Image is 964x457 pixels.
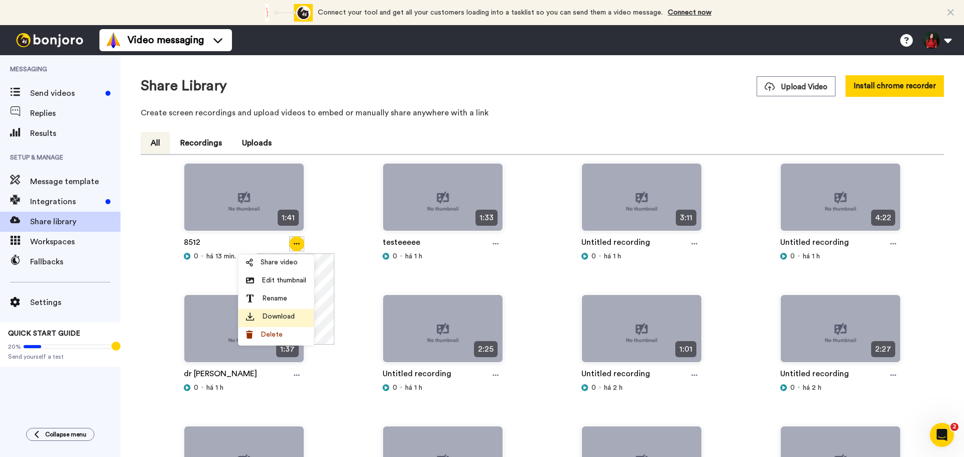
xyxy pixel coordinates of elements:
[30,127,120,139] span: Results
[30,196,101,208] span: Integrations
[790,383,795,393] span: 0
[475,210,498,226] span: 1:33
[262,293,287,303] span: Rename
[262,275,306,285] span: Edit thumbnail
[128,33,204,47] span: Video messaging
[141,78,227,94] h1: Share Library
[781,164,900,239] img: no-thumbnail.jpg
[871,210,895,226] span: 4:22
[194,383,198,393] span: 0
[184,236,200,251] a: 8512
[318,9,663,16] span: Connect your tool and get all your customers loading into a tasklist so you can send them a video...
[393,383,397,393] span: 0
[765,82,827,92] span: Upload Video
[591,383,596,393] span: 0
[930,423,954,447] iframe: Intercom live chat
[581,383,702,393] div: há 2 h
[262,312,295,322] span: Download
[950,423,958,431] span: 2
[781,295,900,371] img: no-thumbnail.jpg
[12,33,87,47] img: bj-logo-header-white.svg
[30,236,120,248] span: Workspaces
[111,342,120,351] div: Tooltip anchor
[8,353,112,361] span: Send yourself a test
[780,251,901,261] div: há 1 h
[8,330,80,337] span: QUICK START GUIDE
[184,383,304,393] div: há 1 h
[258,4,313,22] div: animation
[276,341,299,357] span: 1:37
[780,368,849,383] a: Untitled recording
[668,9,711,16] a: Connect now
[581,368,650,383] a: Untitled recording
[105,32,122,48] img: vm-color.svg
[30,216,120,228] span: Share library
[30,176,120,188] span: Message template
[194,251,198,261] span: 0
[278,210,299,226] span: 1:41
[261,257,298,267] span: Share video
[581,251,702,261] div: há 1 h
[581,236,650,251] a: Untitled recording
[780,383,901,393] div: há 2 h
[141,107,944,119] p: Create screen recordings and upload videos to embed or manually share anywhere with a link
[383,368,451,383] a: Untitled recording
[474,341,498,357] span: 2:25
[232,132,282,154] button: Uploads
[184,295,304,371] img: no-thumbnail.jpg
[383,251,503,261] div: há 1 h
[30,296,120,309] span: Settings
[141,132,170,154] button: All
[26,428,94,441] button: Collapse menu
[582,295,701,371] img: no-thumbnail.jpg
[383,236,420,251] a: testeeeee
[871,341,895,357] span: 2:27
[846,75,944,97] button: Install chrome recorder
[8,343,21,351] span: 20%
[393,251,397,261] span: 0
[30,87,101,99] span: Send videos
[675,341,696,357] span: 1:01
[383,383,503,393] div: há 1 h
[780,236,849,251] a: Untitled recording
[790,251,795,261] span: 0
[591,251,596,261] span: 0
[30,256,120,268] span: Fallbacks
[383,295,503,371] img: no-thumbnail.jpg
[383,164,503,239] img: no-thumbnail.jpg
[261,330,283,340] span: Delete
[184,251,304,261] div: há 13 min.
[45,430,86,438] span: Collapse menu
[184,164,304,239] img: no-thumbnail.jpg
[30,107,120,119] span: Replies
[582,164,701,239] img: no-thumbnail.jpg
[170,132,232,154] button: Recordings
[676,210,696,226] span: 3:11
[184,368,257,383] a: dr [PERSON_NAME]
[757,76,835,96] button: Upload Video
